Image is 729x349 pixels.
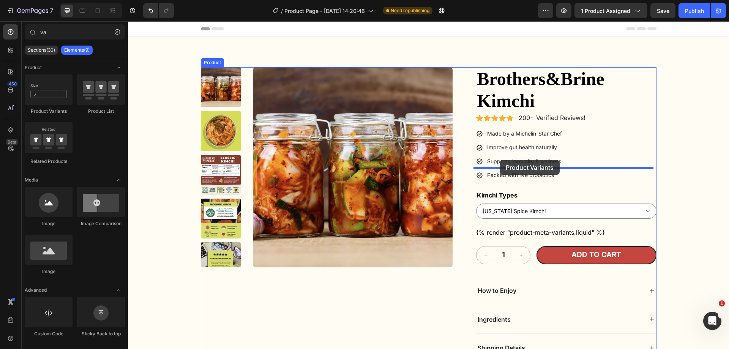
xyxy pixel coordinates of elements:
[128,21,729,349] iframe: Design area
[25,220,73,227] div: Image
[650,3,675,18] button: Save
[77,220,125,227] div: Image Comparison
[25,108,73,115] div: Product Variants
[28,47,55,53] p: Sections(30)
[77,330,125,337] div: Sticky Back to top
[6,139,18,145] div: Beta
[281,7,283,15] span: /
[679,3,710,18] button: Publish
[64,47,90,53] p: Elements(9)
[25,158,73,165] div: Related Products
[284,7,365,15] span: Product Page - [DATE] 14:20:46
[703,312,721,330] iframe: Intercom live chat
[25,177,38,183] span: Media
[113,62,125,74] span: Toggle open
[685,7,704,15] div: Publish
[7,81,18,87] div: 450
[113,174,125,186] span: Toggle open
[581,7,630,15] span: 1 product assigned
[25,268,73,275] div: Image
[25,330,73,337] div: Custom Code
[50,6,53,15] p: 7
[3,3,57,18] button: 7
[143,3,174,18] div: Undo/Redo
[391,7,429,14] span: Need republishing
[113,284,125,296] span: Toggle open
[25,287,47,294] span: Advanced
[25,24,125,39] input: Search Sections & Elements
[77,108,125,115] div: Product List
[719,300,725,306] span: 1
[574,3,647,18] button: 1 product assigned
[657,8,669,14] span: Save
[25,64,42,71] span: Product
